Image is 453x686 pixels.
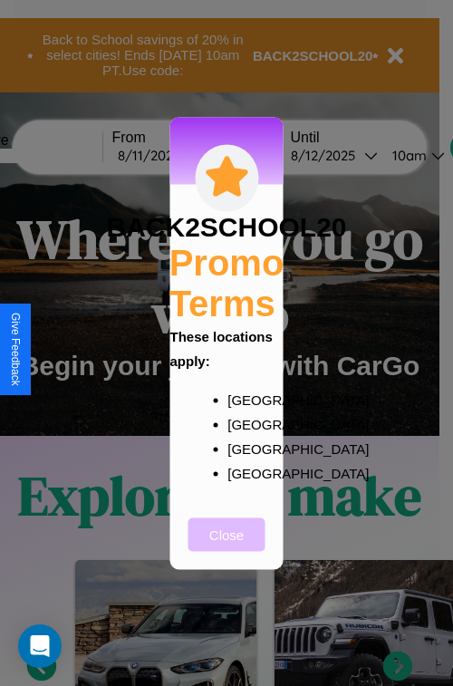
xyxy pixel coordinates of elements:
[227,387,262,411] p: [GEOGRAPHIC_DATA]
[170,328,273,368] b: These locations apply:
[227,436,262,460] p: [GEOGRAPHIC_DATA]
[9,313,22,386] div: Give Feedback
[227,460,262,485] p: [GEOGRAPHIC_DATA]
[106,211,346,242] h3: BACK2SCHOOL20
[227,411,262,436] p: [GEOGRAPHIC_DATA]
[18,624,62,668] div: Open Intercom Messenger
[188,517,265,551] button: Close
[169,242,284,324] h2: Promo Terms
